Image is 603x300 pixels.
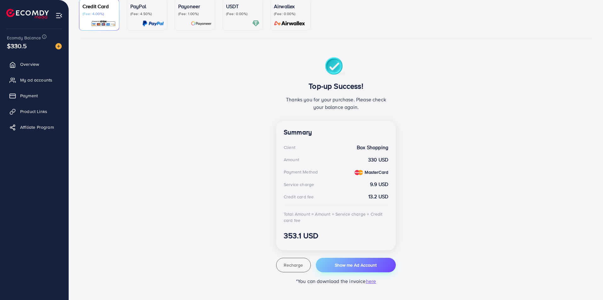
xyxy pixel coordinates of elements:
[276,277,396,285] p: *You can download the invoice
[20,77,52,83] span: My ad accounts
[284,82,388,91] h3: Top-up Success!
[5,105,64,118] a: Product Links
[284,144,295,150] div: Client
[6,9,49,19] img: logo
[6,36,27,56] span: $330.5
[366,278,376,285] span: here
[284,128,388,136] h4: Summary
[368,193,388,200] strong: 13.2 USD
[91,20,116,27] img: card
[5,121,64,133] a: Affiliate Program
[284,96,388,111] p: Thanks you for your purchase. Please check your balance again.
[7,35,41,41] span: Ecomdy Balance
[191,20,212,27] img: card
[316,258,396,272] button: Show me Ad Account
[20,61,39,67] span: Overview
[55,43,62,49] img: image
[284,262,303,268] span: Recharge
[357,144,388,151] strong: Box Shopping
[82,11,116,16] p: (Fee: 4.00%)
[576,272,598,295] iframe: Chat
[274,11,307,16] p: (Fee: 0.00%)
[368,156,388,163] strong: 330 USD
[178,11,212,16] p: (Fee: 1.00%)
[5,89,64,102] a: Payment
[276,258,311,272] button: Recharge
[272,20,307,27] img: card
[325,57,347,76] img: success
[5,58,64,71] a: Overview
[130,11,164,16] p: (Fee: 4.50%)
[284,181,314,188] div: Service charge
[370,181,388,188] strong: 9.9 USD
[355,170,363,175] img: credit
[130,3,164,10] p: PayPal
[284,194,314,200] div: Credit card fee
[55,12,63,19] img: menu
[226,11,259,16] p: (Fee: 0.00%)
[20,124,54,130] span: Affiliate Program
[335,262,377,268] span: Show me Ad Account
[178,3,212,10] p: Payoneer
[82,3,116,10] p: Credit Card
[20,93,38,99] span: Payment
[284,231,388,240] h3: 353.1 USD
[142,20,164,27] img: card
[252,20,259,27] img: card
[226,3,259,10] p: USDT
[20,108,47,115] span: Product Links
[284,169,318,175] div: Payment Method
[365,169,388,175] strong: MasterCard
[5,74,64,86] a: My ad accounts
[284,211,388,224] div: Total Amount = Amount + Service charge + Credit card fee
[284,156,299,163] div: Amount
[274,3,307,10] p: Airwallex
